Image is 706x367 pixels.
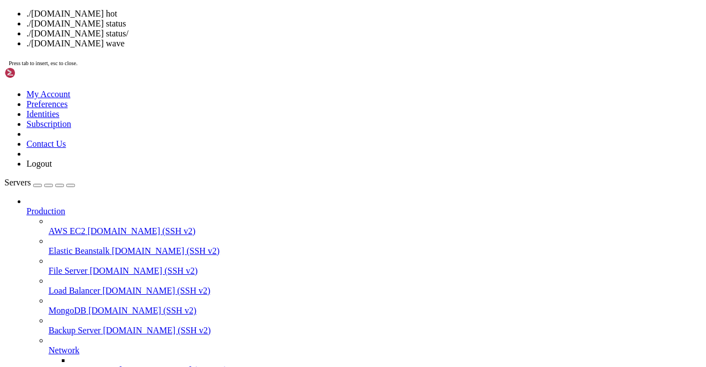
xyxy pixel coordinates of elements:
[148,38,151,43] span: │
[134,65,137,71] span: │
[79,60,82,65] span: │
[95,71,106,76] span: fork
[26,9,702,19] li: ./[DOMAIN_NAME] hot
[21,15,24,21] span: │
[21,43,24,49] span: │
[4,38,562,43] x-row: HOT:Wallet61 default N/A 46614 2h 4 0% 33.6mb
[95,4,106,10] span: fork
[255,54,258,60] span: │
[214,49,225,54] span: root
[142,21,145,26] span: │
[255,49,258,54] span: │
[49,226,85,236] span: AWS EC2
[225,21,228,26] span: │
[189,54,192,60] span: │
[208,10,211,15] span: │
[211,26,222,32] span: root
[90,10,93,15] span: │
[79,71,82,76] span: │
[153,60,170,65] span: online
[117,32,120,38] span: │
[10,26,15,32] span: 43
[255,65,258,71] span: │
[90,49,93,54] span: │
[153,15,170,21] span: online
[148,49,151,54] span: │
[10,10,15,15] span: 38
[21,21,24,26] span: │
[49,286,100,295] span: Load Balancer
[181,49,184,54] span: │
[26,99,68,109] a: Preferences
[142,15,145,21] span: │
[140,26,142,32] span: │
[57,43,60,49] span: │
[222,26,225,32] span: │
[4,10,7,15] span: │
[26,29,702,39] li: ./[DOMAIN_NAME] status/
[142,71,145,76] span: │
[231,32,250,38] span: enabled
[79,38,82,43] span: │
[145,26,148,32] span: │
[90,32,93,38] span: │
[225,10,228,15] span: │
[148,65,151,71] span: │
[153,38,170,43] span: online
[112,246,220,256] span: [DOMAIN_NAME] (SSH v2)
[117,15,120,21] span: │
[49,246,110,256] span: Elastic Beanstalk
[142,4,145,10] span: │
[225,15,228,21] span: │
[79,4,82,10] span: │
[255,32,258,38] span: │
[26,139,66,148] a: Contact Us
[134,21,137,26] span: │
[90,21,93,26] span: │
[148,32,151,38] span: │
[231,21,250,26] span: enabled
[181,4,184,10] span: │
[231,65,250,71] span: enabled
[153,71,170,76] span: online
[95,32,106,38] span: fork
[189,21,192,26] span: │
[49,226,702,236] a: AWS EC2 [DOMAIN_NAME] (SSH v2)
[134,32,137,38] span: │
[95,43,106,49] span: fork
[90,43,93,49] span: │
[214,10,225,15] span: root
[49,236,702,256] li: Elastic Beanstalk [DOMAIN_NAME] (SSH v2)
[4,32,7,38] span: │
[214,4,225,10] span: root
[103,326,211,335] span: [DOMAIN_NAME] (SSH v2)
[79,21,82,26] span: │
[21,54,24,60] span: │
[231,43,250,49] span: enabled
[26,119,71,129] a: Subscription
[57,54,60,60] span: │
[153,21,170,26] span: online
[57,38,60,43] span: │
[181,71,184,76] span: │
[153,49,170,54] span: online
[10,54,15,60] span: 98
[117,65,120,71] span: │
[181,65,184,71] span: │
[10,71,15,76] span: 85
[208,43,211,49] span: │
[181,54,184,60] span: │
[148,10,151,15] span: │
[21,32,24,38] span: │
[26,19,702,29] li: ./[DOMAIN_NAME] status
[142,43,145,49] span: │
[255,4,258,10] span: │
[4,65,562,71] x-row: HOT:Wallet66 default N/A 46618 2h 4 0% 33.7mb
[10,65,15,71] span: 48
[95,15,106,21] span: fork
[231,4,250,10] span: enabled
[4,4,7,10] span: │
[4,54,562,60] x-row: HOT:Wallet64 default N/A 46706 2h 3 0% 33.6mb
[148,4,151,10] span: │
[134,71,137,76] span: │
